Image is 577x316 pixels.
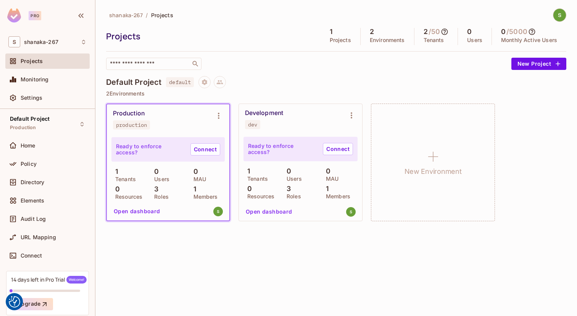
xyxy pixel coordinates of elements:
[243,193,274,199] p: Resources
[283,167,291,175] p: 0
[113,110,145,117] div: Production
[243,176,268,182] p: Tenants
[198,80,211,87] span: Project settings
[248,122,257,128] div: dev
[24,39,58,45] span: Workspace: shanaka-267
[10,116,50,122] span: Default Project
[344,108,359,123] button: Environment settings
[9,296,20,308] button: Consent Preferences
[553,9,566,21] img: shanaka gihan
[405,166,462,177] h1: New Environment
[21,58,43,64] span: Projects
[21,143,35,149] span: Home
[283,193,301,199] p: Roles
[190,185,196,193] p: 1
[111,176,136,182] p: Tenants
[111,194,142,200] p: Resources
[243,167,250,175] p: 1
[424,28,428,36] h5: 2
[424,37,444,43] p: Tenants
[9,296,20,308] img: Revisit consent button
[21,234,56,240] span: URL Mapping
[190,194,218,200] p: Members
[346,207,356,217] img: shanakagihanazuredemo@gmail.com
[467,37,482,43] p: Users
[330,28,332,36] h5: 1
[190,143,220,156] a: Connect
[106,91,566,97] p: 2 Environments
[116,122,147,128] div: production
[11,276,87,284] div: 14 days left in Pro Trial
[243,185,252,193] p: 0
[109,11,143,19] span: shanaka-267
[283,176,302,182] p: Users
[370,28,374,36] h5: 2
[106,78,161,87] h4: Default Project
[116,143,184,156] p: Ready to enforce access?
[8,36,20,47] span: S
[111,205,163,217] button: Open dashboard
[21,216,46,222] span: Audit Log
[21,198,44,204] span: Elements
[150,194,169,200] p: Roles
[150,185,158,193] p: 3
[506,28,527,36] h5: / 5000
[166,77,194,87] span: default
[21,179,44,185] span: Directory
[283,185,291,193] p: 3
[150,168,159,175] p: 0
[11,298,53,310] button: Upgrade
[322,167,330,175] p: 0
[111,185,120,193] p: 0
[213,207,223,216] img: shanakagihanazuredemo@gmail.com
[21,76,49,83] span: Monitoring
[322,185,329,193] p: 1
[429,28,440,36] h5: / 50
[150,176,169,182] p: Users
[322,176,338,182] p: MAU
[322,193,350,199] p: Members
[330,37,351,43] p: Projects
[66,276,87,284] span: Welcome!
[29,11,41,20] div: Pro
[21,253,42,259] span: Connect
[243,206,295,218] button: Open dashboard
[245,109,283,117] div: Development
[146,11,148,19] li: /
[151,11,173,19] span: Projects
[211,108,226,123] button: Environment settings
[111,168,118,175] p: 1
[248,143,317,155] p: Ready to enforce access?
[467,28,472,36] h5: 0
[511,58,566,70] button: New Project
[7,8,21,23] img: SReyMgAAAABJRU5ErkJggg==
[323,143,353,155] a: Connect
[21,95,42,101] span: Settings
[21,161,37,167] span: Policy
[190,176,206,182] p: MAU
[370,37,405,43] p: Environments
[501,28,506,36] h5: 0
[106,31,317,42] div: Projects
[501,37,557,43] p: Monthly Active Users
[190,168,198,175] p: 0
[10,125,36,131] span: Production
